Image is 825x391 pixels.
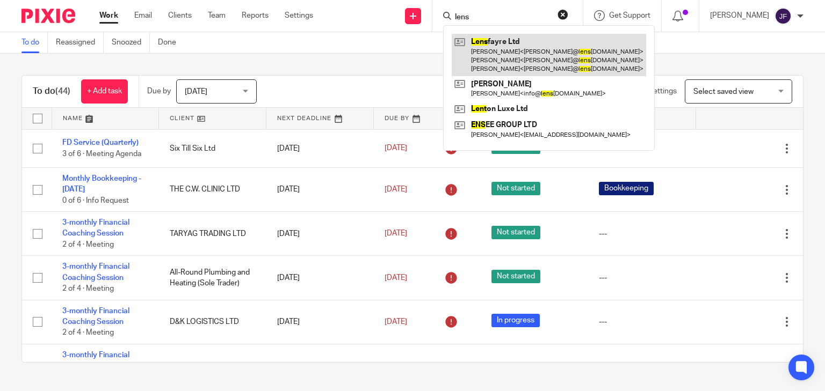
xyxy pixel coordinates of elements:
[158,32,184,53] a: Done
[491,182,540,195] span: Not started
[62,219,129,237] a: 3-monthly Financial Coaching Session
[266,300,374,344] td: [DATE]
[266,167,374,211] td: [DATE]
[62,329,114,336] span: 2 of 4 · Meeting
[266,212,374,256] td: [DATE]
[599,228,685,239] div: ---
[710,10,769,21] p: [PERSON_NAME]
[208,10,226,21] a: Team
[491,226,540,239] span: Not started
[242,10,269,21] a: Reports
[62,307,129,326] a: 3-monthly Financial Coaching Session
[385,145,407,152] span: [DATE]
[33,86,70,97] h1: To do
[62,263,129,281] a: 3-monthly Financial Coaching Session
[599,272,685,283] div: ---
[159,129,266,167] td: Six Till Six Ltd
[112,32,150,53] a: Snoozed
[134,10,152,21] a: Email
[62,197,129,204] span: 0 of 6 · Info Request
[62,175,141,193] a: Monthly Bookkeeping - [DATE]
[185,88,207,95] span: [DATE]
[159,212,266,256] td: TARYAG TRADING LTD
[55,87,70,95] span: (44)
[21,32,48,53] a: To do
[266,129,374,167] td: [DATE]
[62,150,141,158] span: 3 of 6 · Meeting Agenda
[491,314,540,327] span: In progress
[147,86,171,97] p: Due by
[285,10,313,21] a: Settings
[385,230,407,238] span: [DATE]
[266,256,374,300] td: [DATE]
[159,167,266,211] td: THE C.W. CLINIC LTD
[159,256,266,300] td: All-Round Plumbing and Heating (Sole Trader)
[491,270,540,283] span: Not started
[21,9,75,23] img: Pixie
[159,300,266,344] td: D&K LOGISTICS LTD
[599,316,685,327] div: ---
[693,88,754,95] span: Select saved view
[599,182,654,195] span: Bookkeeping
[62,241,114,248] span: 2 of 4 · Meeting
[385,274,407,282] span: [DATE]
[81,79,128,104] a: + Add task
[99,10,118,21] a: Work
[609,12,650,19] span: Get Support
[62,285,114,292] span: 2 of 4 · Meeting
[168,10,192,21] a: Clients
[558,9,568,20] button: Clear
[62,351,129,370] a: 3-monthly Financial Coaching Session
[62,139,139,146] a: FD Service (Quarterly)
[454,13,551,23] input: Search
[775,8,792,25] img: svg%3E
[56,32,104,53] a: Reassigned
[385,186,407,193] span: [DATE]
[385,318,407,326] span: [DATE]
